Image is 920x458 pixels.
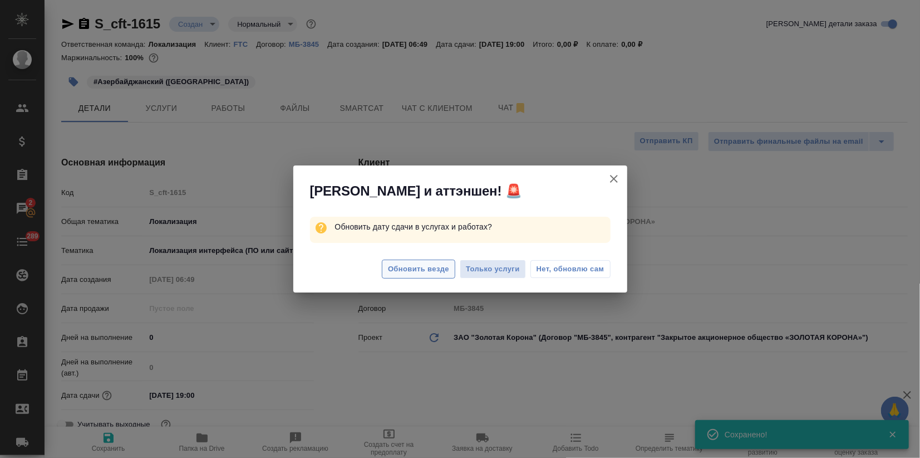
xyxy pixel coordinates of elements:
button: Нет, обновлю сам [530,260,611,278]
span: [PERSON_NAME] и аттэншен! 🚨 [310,182,522,200]
p: Обновить дату сдачи в услугах и работах? [334,217,610,237]
button: Только услуги [460,260,526,279]
span: Только услуги [466,263,520,276]
span: Нет, обновлю сам [537,264,604,275]
button: Обновить везде [382,260,455,279]
span: Обновить везде [388,263,449,276]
